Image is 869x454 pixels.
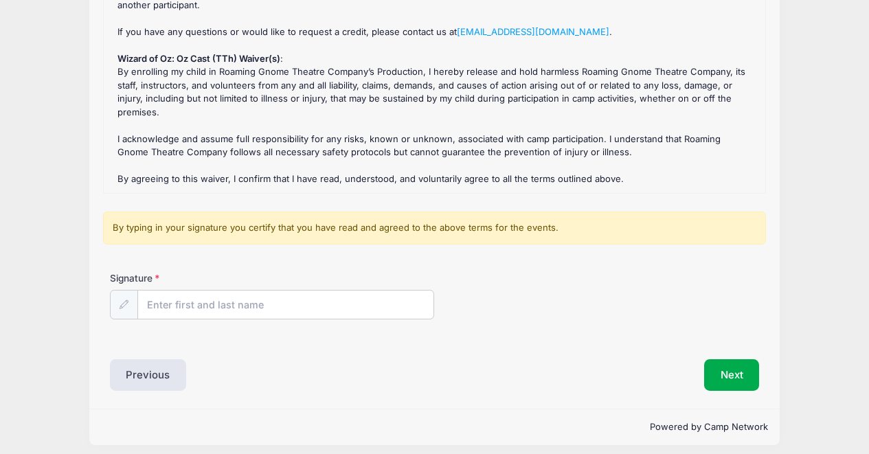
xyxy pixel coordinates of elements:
[103,212,766,245] div: By typing in your signature you certify that you have read and agreed to the above terms for the ...
[704,359,760,391] button: Next
[110,359,187,391] button: Previous
[117,53,280,64] strong: Wizard of Oz: Oz Cast (TTh) Waiver(s)
[137,290,435,319] input: Enter first and last name
[457,26,609,37] a: [EMAIL_ADDRESS][DOMAIN_NAME]
[110,271,272,285] label: Signature
[101,420,769,434] p: Powered by Camp Network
